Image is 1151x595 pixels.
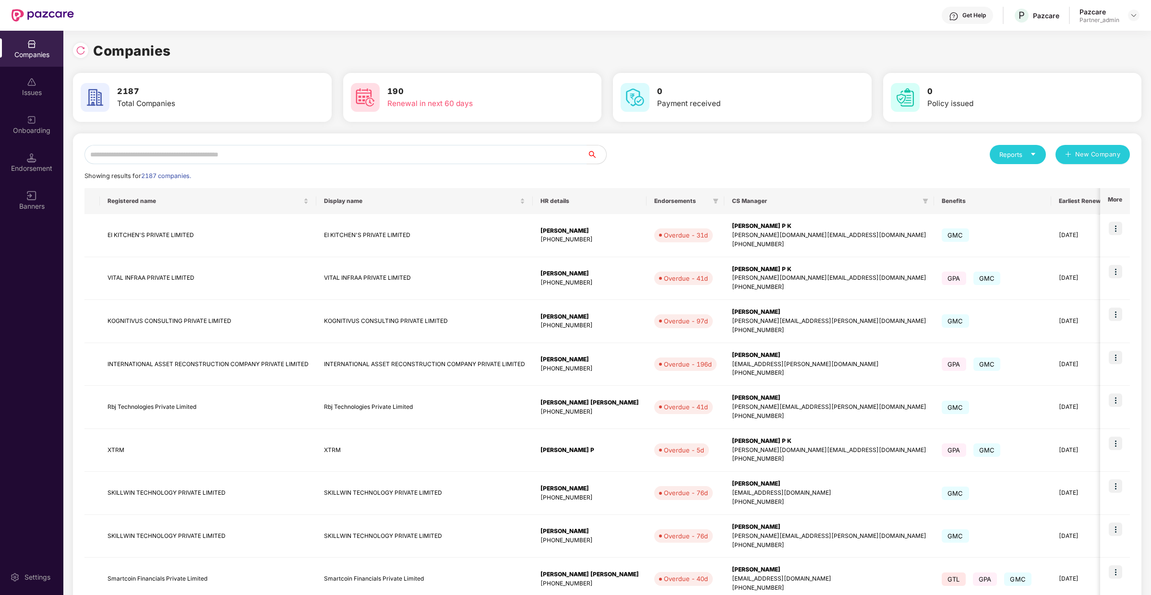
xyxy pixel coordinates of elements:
[316,257,533,300] td: VITAL INFRAA PRIVATE LIMITED
[587,151,606,158] span: search
[27,153,36,163] img: svg+xml;base64,PHN2ZyB3aWR0aD0iMTQuNSIgaGVpZ2h0PSIxNC41IiB2aWV3Qm94PSIwIDAgMTYgMTYiIGZpbGw9Im5vbm...
[999,150,1036,159] div: Reports
[316,515,533,558] td: SKILLWIN TECHNOLOGY PRIVATE LIMITED
[540,536,639,545] div: [PHONE_NUMBER]
[1075,150,1121,159] span: New Company
[973,443,1001,457] span: GMC
[934,188,1051,214] th: Benefits
[664,445,704,455] div: Overdue - 5d
[732,498,926,507] div: [PHONE_NUMBER]
[732,437,926,446] div: [PERSON_NAME] P K
[540,278,639,287] div: [PHONE_NUMBER]
[664,488,708,498] div: Overdue - 76d
[540,579,639,588] div: [PHONE_NUMBER]
[316,429,533,472] td: XTRM
[1051,300,1113,343] td: [DATE]
[117,85,276,98] h3: 2187
[732,541,926,550] div: [PHONE_NUMBER]
[100,386,316,429] td: Rbj Technologies Private Limited
[316,386,533,429] td: Rbj Technologies Private Limited
[1109,565,1122,579] img: icon
[324,197,518,205] span: Display name
[732,308,926,317] div: [PERSON_NAME]
[732,583,926,593] div: [PHONE_NUMBER]
[540,355,639,364] div: [PERSON_NAME]
[387,98,547,109] div: Renewal in next 60 days
[1019,10,1025,21] span: P
[141,172,191,179] span: 2187 companies.
[657,85,816,98] h3: 0
[100,214,316,257] td: EI KITCHEN'S PRIVATE LIMITED
[27,77,36,87] img: svg+xml;base64,PHN2ZyBpZD0iSXNzdWVzX2Rpc2FibGVkIiB4bWxucz0iaHR0cDovL3d3dy53My5vcmcvMjAwMC9zdmciIH...
[973,272,1001,285] span: GMC
[732,393,926,403] div: [PERSON_NAME]
[81,83,109,112] img: svg+xml;base64,PHN2ZyB4bWxucz0iaHR0cDovL3d3dy53My5vcmcvMjAwMC9zdmciIHdpZHRoPSI2MCIgaGVpZ2h0PSI2MC...
[540,407,639,416] div: [PHONE_NUMBER]
[540,527,639,536] div: [PERSON_NAME]
[540,398,639,407] div: [PERSON_NAME] [PERSON_NAME]
[93,40,171,61] h1: Companies
[657,98,816,109] div: Payment received
[732,274,926,283] div: [PERSON_NAME][DOMAIN_NAME][EMAIL_ADDRESS][DOMAIN_NAME]
[100,257,316,300] td: VITAL INFRAA PRIVATE LIMITED
[1051,515,1113,558] td: [DATE]
[540,446,639,455] div: [PERSON_NAME] P
[27,115,36,125] img: svg+xml;base64,PHN2ZyB3aWR0aD0iMjAiIGhlaWdodD0iMjAiIHZpZXdCb3g9IjAgMCAyMCAyMCIgZmlsbD0ibm9uZSIgeG...
[540,570,639,579] div: [PERSON_NAME] [PERSON_NAME]
[1130,12,1138,19] img: svg+xml;base64,PHN2ZyBpZD0iRHJvcGRvd24tMzJ4MzIiIHhtbG5zPSJodHRwOi8vd3d3LnczLm9yZy8yMDAwL3N2ZyIgd2...
[316,300,533,343] td: KOGNITIVUS CONSULTING PRIVATE LIMITED
[1109,222,1122,235] img: icon
[732,488,926,498] div: [EMAIL_ADDRESS][DOMAIN_NAME]
[711,195,720,207] span: filter
[1055,145,1130,164] button: plusNew Company
[316,472,533,515] td: SKILLWIN TECHNOLOGY PRIVATE LIMITED
[1109,523,1122,536] img: icon
[1065,151,1071,159] span: plus
[732,412,926,421] div: [PHONE_NUMBER]
[1109,351,1122,364] img: icon
[664,316,708,326] div: Overdue - 97d
[732,403,926,412] div: [PERSON_NAME][EMAIL_ADDRESS][PERSON_NAME][DOMAIN_NAME]
[732,523,926,532] div: [PERSON_NAME]
[942,487,969,500] span: GMC
[100,429,316,472] td: XTRM
[1004,572,1031,586] span: GMC
[1051,429,1113,472] td: [DATE]
[942,529,969,543] span: GMC
[1079,7,1119,16] div: Pazcare
[927,98,1087,109] div: Policy issued
[1051,472,1113,515] td: [DATE]
[927,85,1087,98] h3: 0
[540,493,639,502] div: [PHONE_NUMBER]
[1051,214,1113,257] td: [DATE]
[351,83,380,112] img: svg+xml;base64,PHN2ZyB4bWxucz0iaHR0cDovL3d3dy53My5vcmcvMjAwMC9zdmciIHdpZHRoPSI2MCIgaGVpZ2h0PSI2MC...
[108,197,301,205] span: Registered name
[10,572,20,582] img: svg+xml;base64,PHN2ZyBpZD0iU2V0dGluZy0yMHgyMCIgeG1sbnM9Imh0dHA6Ly93d3cudzMub3JnLzIwMDAvc3ZnIiB3aW...
[1109,308,1122,321] img: icon
[942,357,966,371] span: GPA
[540,269,639,278] div: [PERSON_NAME]
[1100,188,1130,214] th: More
[942,572,966,586] span: GTL
[22,572,53,582] div: Settings
[664,402,708,412] div: Overdue - 41d
[1109,479,1122,493] img: icon
[732,351,926,360] div: [PERSON_NAME]
[664,574,708,583] div: Overdue - 40d
[713,198,719,204] span: filter
[664,531,708,541] div: Overdue - 76d
[921,195,930,207] span: filter
[1109,393,1122,407] img: icon
[732,565,926,574] div: [PERSON_NAME]
[973,572,997,586] span: GPA
[732,317,926,326] div: [PERSON_NAME][EMAIL_ADDRESS][PERSON_NAME][DOMAIN_NAME]
[540,321,639,330] div: [PHONE_NUMBER]
[540,235,639,244] div: [PHONE_NUMBER]
[664,230,708,240] div: Overdue - 31d
[891,83,920,112] img: svg+xml;base64,PHN2ZyB4bWxucz0iaHR0cDovL3d3dy53My5vcmcvMjAwMC9zdmciIHdpZHRoPSI2MCIgaGVpZ2h0PSI2MC...
[1051,188,1113,214] th: Earliest Renewal
[587,145,607,164] button: search
[973,357,1001,371] span: GMC
[27,39,36,49] img: svg+xml;base64,PHN2ZyBpZD0iQ29tcGFuaWVzIiB4bWxucz0iaHR0cDovL3d3dy53My5vcmcvMjAwMC9zdmciIHdpZHRoPS...
[732,454,926,464] div: [PHONE_NUMBER]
